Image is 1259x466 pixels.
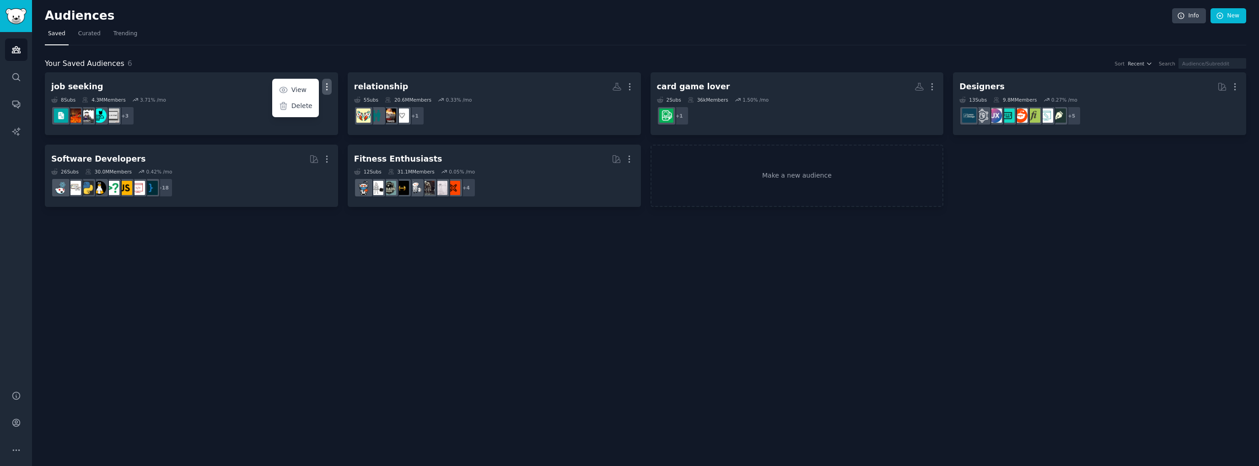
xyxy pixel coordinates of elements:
[395,181,409,195] img: workout
[688,97,728,103] div: 36k Members
[651,72,944,135] a: card game lover2Subs36kMembers1.50% /mo+1cardgames
[388,168,435,175] div: 31.1M Members
[433,181,447,195] img: physicaltherapy
[67,181,81,195] img: learnpython
[80,181,94,195] img: Python
[48,30,65,38] span: Saved
[395,108,409,123] img: relationshipadvice
[369,181,383,195] img: GYM
[354,153,442,165] div: Fitness Enthusiasts
[420,181,435,195] img: fitness30plus
[742,97,769,103] div: 1.50 % /mo
[385,97,431,103] div: 20.6M Members
[348,145,641,207] a: Fitness Enthusiasts12Subs31.1MMembers0.05% /mo+4personaltrainingphysicaltherapyfitness30plusweigh...
[67,108,81,123] img: recruitinghell
[446,97,472,103] div: 0.33 % /mo
[54,108,68,123] img: jobs
[51,168,79,175] div: 26 Sub s
[457,178,476,197] div: + 4
[78,30,101,38] span: Curated
[382,181,396,195] img: GymMotivation
[144,181,158,195] img: programming
[110,27,140,45] a: Trending
[45,72,338,135] a: job seekingViewDelete8Subs4.3MMembers3.71% /mo+3jobhuntingBeMyReferencemsprecruitinghelljobs
[382,108,396,123] img: TwoHotTakes
[51,97,75,103] div: 8 Sub s
[113,30,137,38] span: Trending
[105,181,119,195] img: cscareerquestions
[1178,58,1246,69] input: Audience/Subreddit
[1062,106,1081,125] div: + 5
[274,81,317,100] a: View
[140,97,166,103] div: 3.71 % /mo
[82,97,125,103] div: 4.3M Members
[51,81,103,92] div: job seeking
[962,108,976,123] img: learndesign
[953,72,1246,135] a: Designers13Subs9.8MMembers0.27% /mo+5graphic_designweb_designtypographylogodesignUI_DesignUXDesig...
[348,72,641,135] a: relationship5Subs20.6MMembers0.33% /mo+1relationshipadviceTwoHotTakesrelationshipsrelationship_ad...
[118,181,132,195] img: javascript
[1051,97,1077,103] div: 0.27 % /mo
[354,97,378,103] div: 5 Sub s
[356,181,371,195] img: Health
[1026,108,1040,123] img: typography
[45,145,338,207] a: Software Developers26Subs30.0MMembers0.42% /mo+18programmingwebdevjavascriptcscareerquestionslinu...
[115,106,135,125] div: + 3
[659,108,673,123] img: cardgames
[449,168,475,175] div: 0.05 % /mo
[80,108,94,123] img: msp
[45,27,69,45] a: Saved
[45,58,124,70] span: Your Saved Audiences
[1115,60,1125,67] div: Sort
[959,97,987,103] div: 13 Sub s
[291,101,312,111] p: Delete
[1052,108,1066,123] img: graphic_design
[670,106,689,125] div: + 1
[128,59,132,68] span: 6
[1128,60,1144,67] span: Recent
[92,181,107,195] img: linux
[75,27,104,45] a: Curated
[1211,8,1246,24] a: New
[92,108,107,123] img: BeMyReference
[5,8,27,24] img: GummySearch logo
[45,9,1172,23] h2: Audiences
[1159,60,1175,67] div: Search
[354,168,382,175] div: 12 Sub s
[354,81,409,92] div: relationship
[1128,60,1152,67] button: Recent
[408,181,422,195] img: weightroom
[657,97,681,103] div: 2 Sub s
[1039,108,1053,123] img: web_design
[131,181,145,195] img: webdev
[446,181,460,195] img: personaltraining
[291,85,307,95] p: View
[405,106,425,125] div: + 1
[657,81,730,92] div: card game lover
[1013,108,1028,123] img: logodesign
[154,178,173,197] div: + 18
[54,181,68,195] img: reactjs
[1172,8,1206,24] a: Info
[356,108,371,123] img: relationship_advice
[988,108,1002,123] img: UXDesign
[1001,108,1015,123] img: UI_Design
[959,81,1005,92] div: Designers
[51,153,145,165] div: Software Developers
[993,97,1037,103] div: 9.8M Members
[975,108,989,123] img: userexperience
[105,108,119,123] img: jobhunting
[369,108,383,123] img: relationships
[146,168,172,175] div: 0.42 % /mo
[85,168,132,175] div: 30.0M Members
[651,145,944,207] a: Make a new audience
